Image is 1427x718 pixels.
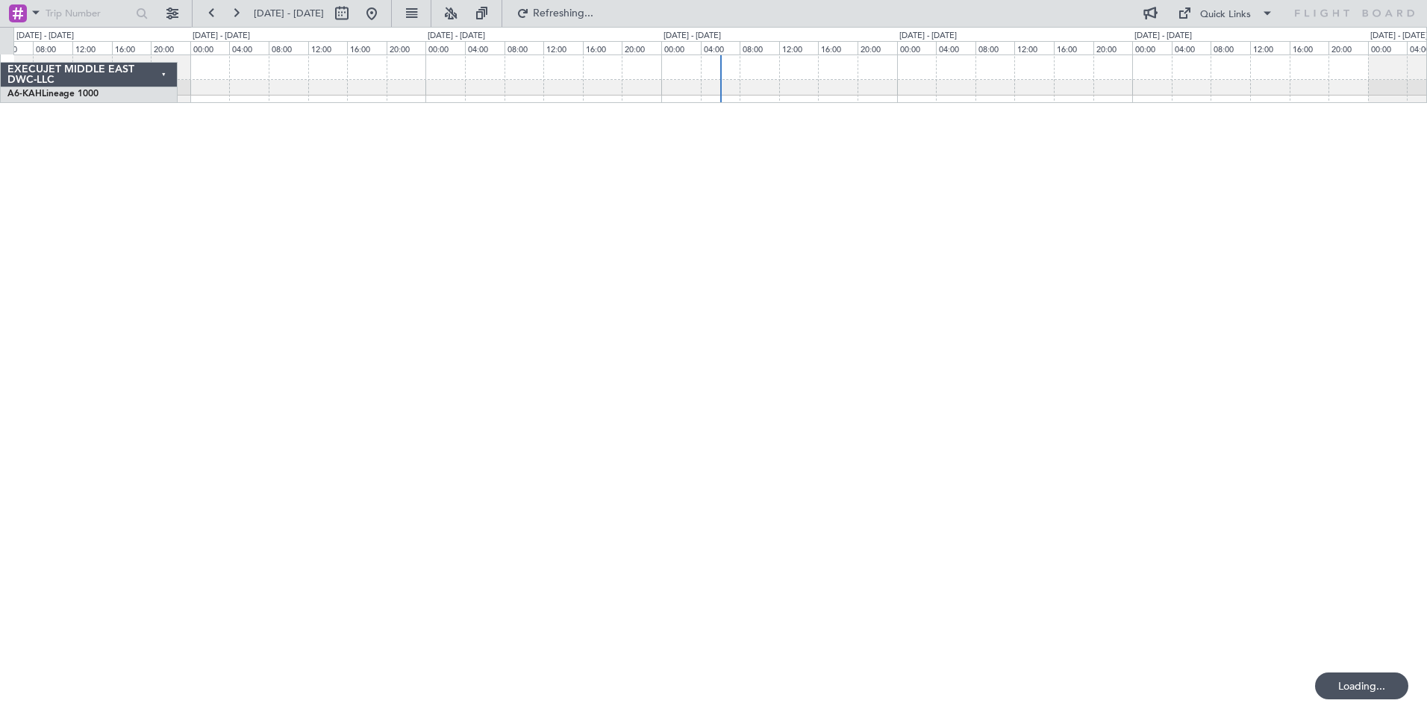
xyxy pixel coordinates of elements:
div: 08:00 [33,41,72,54]
div: 12:00 [779,41,819,54]
div: 00:00 [897,41,937,54]
div: 00:00 [190,41,230,54]
a: A6-KAHLineage 1000 [7,90,99,99]
div: 08:00 [269,41,308,54]
div: [DATE] - [DATE] [899,30,957,43]
button: Quick Links [1170,1,1281,25]
div: 16:00 [112,41,152,54]
div: 08:00 [975,41,1015,54]
div: [DATE] - [DATE] [193,30,250,43]
span: Refreshing... [532,8,595,19]
div: 08:00 [740,41,779,54]
div: Quick Links [1200,7,1251,22]
a: OMDB/DXB [7,101,52,112]
div: 12:00 [543,41,583,54]
div: 00:00 [661,41,701,54]
div: 20:00 [622,41,661,54]
button: Refreshing... [510,1,599,25]
div: 04:00 [229,41,269,54]
div: 12:00 [1250,41,1290,54]
div: 16:00 [1054,41,1093,54]
div: 16:00 [818,41,858,54]
div: 16:00 [583,41,622,54]
div: Loading... [1315,672,1408,699]
div: 16:00 [347,41,387,54]
div: 04:00 [1172,41,1211,54]
div: 04:00 [465,41,505,54]
div: 08:00 [1211,41,1250,54]
div: 16:00 [1290,41,1329,54]
div: 12:00 [72,41,112,54]
div: 20:00 [1328,41,1368,54]
div: [DATE] - [DATE] [663,30,721,43]
div: 12:00 [1014,41,1054,54]
span: [DATE] - [DATE] [254,7,324,20]
div: 12:00 [308,41,348,54]
div: 20:00 [858,41,897,54]
div: 20:00 [1093,41,1133,54]
div: 04:00 [936,41,975,54]
div: 20:00 [151,41,190,54]
div: [DATE] - [DATE] [1134,30,1192,43]
input: Trip Number [46,2,131,25]
div: [DATE] - [DATE] [428,30,485,43]
div: 00:00 [1368,41,1408,54]
div: [DATE] - [DATE] [16,30,74,43]
div: 00:00 [1132,41,1172,54]
div: 08:00 [505,41,544,54]
div: 20:00 [387,41,426,54]
span: A6-KAH [7,90,42,99]
div: 04:00 [701,41,740,54]
div: 00:00 [425,41,465,54]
